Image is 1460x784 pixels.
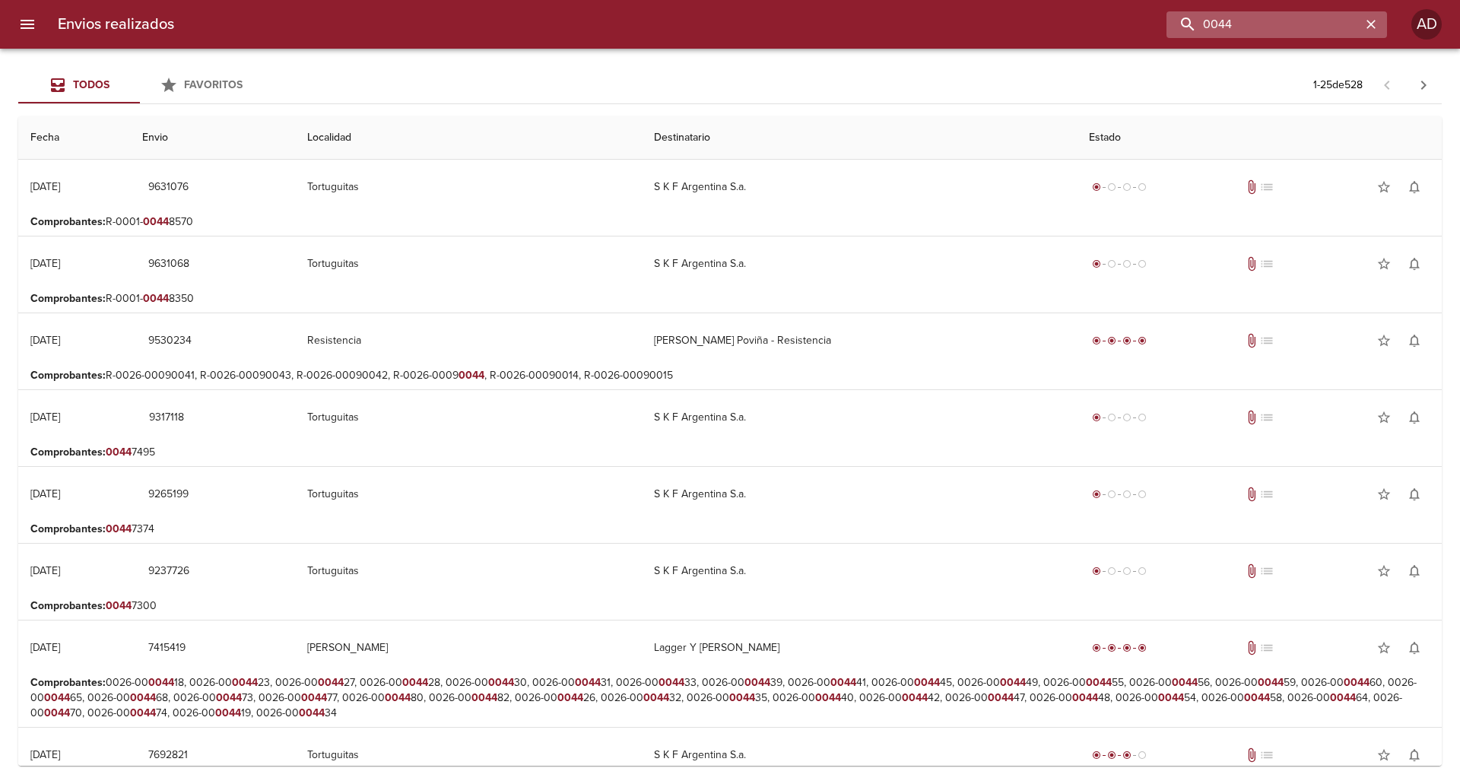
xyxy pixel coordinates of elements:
[1107,751,1116,760] span: radio_button_checked
[402,676,428,689] em: 0044
[299,706,325,719] em: 0044
[1107,336,1116,345] span: radio_button_checked
[642,390,1078,445] td: S K F Argentina S.a.
[142,173,195,202] button: 9631076
[1107,567,1116,576] span: radio_button_unchecked
[18,67,262,103] div: Tabs Envios
[1259,256,1274,271] span: No tiene pedido asociado
[30,641,60,654] div: [DATE]
[295,467,642,522] td: Tortuguitas
[1369,249,1399,279] button: Agregar a favoritos
[1259,487,1274,502] span: No tiene pedido asociado
[148,255,189,274] span: 9631068
[30,445,1430,460] p: 7495
[642,313,1078,368] td: [PERSON_NAME] Poviña - Resistencia
[1122,413,1131,422] span: radio_button_unchecked
[1092,567,1101,576] span: radio_button_checked
[1092,413,1101,422] span: radio_button_checked
[44,691,70,704] em: 0044
[1407,256,1422,271] span: notifications_none
[1089,333,1150,348] div: Entregado
[1399,633,1430,663] button: Activar notificaciones
[1092,490,1101,499] span: radio_button_checked
[30,522,106,535] b: Comprobantes :
[1244,563,1259,579] span: Tiene documentos adjuntos
[1376,640,1392,655] span: star_border
[1244,410,1259,425] span: Tiene documentos adjuntos
[1089,563,1150,579] div: Generado
[1244,256,1259,271] span: Tiene documentos adjuntos
[30,748,60,761] div: [DATE]
[30,446,106,459] b: Comprobantes :
[9,6,46,43] button: menu
[18,116,130,160] th: Fecha
[1000,676,1026,689] em: 0044
[106,522,132,535] em: 0044
[1376,333,1392,348] span: star_border
[1138,336,1147,345] span: radio_button_checked
[1092,336,1101,345] span: radio_button_checked
[44,706,70,719] em: 0044
[232,676,258,689] em: 0044
[1407,410,1422,425] span: notifications_none
[1072,691,1098,704] em: 0044
[148,178,189,197] span: 9631076
[729,691,755,704] em: 0044
[1138,567,1147,576] span: radio_button_unchecked
[642,160,1078,214] td: S K F Argentina S.a.
[1107,490,1116,499] span: radio_button_unchecked
[106,446,132,459] em: 0044
[130,691,156,704] em: 0044
[215,706,241,719] em: 0044
[914,676,940,689] em: 0044
[1405,67,1442,103] span: Pagina siguiente
[1376,410,1392,425] span: star_border
[902,691,928,704] em: 0044
[1376,563,1392,579] span: star_border
[30,675,1430,721] p: 0026-00 18, 0026-00 23, 0026-00 27, 0026-00 28, 0026-00 30, 0026-00 31, 0026-00 33, 0026-00 39, 0...
[488,676,514,689] em: 0044
[142,741,194,770] button: 7692821
[1399,556,1430,586] button: Activar notificaciones
[30,214,1430,230] p: R-0001- 8570
[1313,78,1363,93] p: 1 - 25 de 528
[1138,259,1147,268] span: radio_button_unchecked
[1399,325,1430,356] button: Activar notificaciones
[1369,77,1405,92] span: Pagina anterior
[30,564,60,577] div: [DATE]
[295,160,642,214] td: Tortuguitas
[1407,640,1422,655] span: notifications_none
[471,691,497,704] em: 0044
[143,292,169,305] em: 0044
[143,215,169,228] em: 0044
[815,691,841,704] em: 0044
[58,12,174,37] h6: Envios realizados
[1244,691,1270,704] em: 0044
[459,369,484,382] em: 0044
[1376,487,1392,502] span: star_border
[1259,563,1274,579] span: No tiene pedido asociado
[1166,11,1361,38] input: buscar
[988,691,1014,704] em: 0044
[1369,402,1399,433] button: Agregar a favoritos
[1369,740,1399,770] button: Agregar a favoritos
[30,334,60,347] div: [DATE]
[148,676,174,689] em: 0044
[148,746,188,765] span: 7692821
[130,116,295,160] th: Envio
[148,485,189,504] span: 9265199
[643,691,669,704] em: 0044
[216,691,242,704] em: 0044
[1122,751,1131,760] span: radio_button_checked
[1369,556,1399,586] button: Agregar a favoritos
[148,408,185,427] span: 9317118
[142,557,195,586] button: 9237726
[148,639,186,658] span: 7415419
[1122,336,1131,345] span: radio_button_checked
[642,467,1078,522] td: S K F Argentina S.a.
[1107,259,1116,268] span: radio_button_unchecked
[30,292,106,305] b: Comprobantes :
[30,522,1430,537] p: 7374
[1122,183,1131,192] span: radio_button_unchecked
[1089,256,1150,271] div: Generado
